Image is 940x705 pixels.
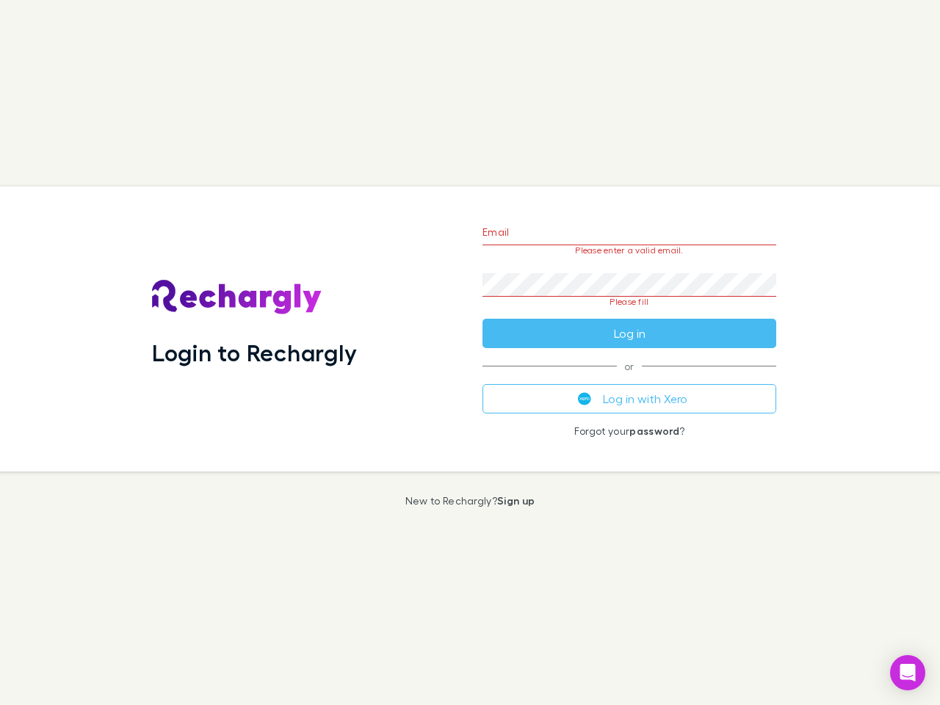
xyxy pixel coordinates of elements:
button: Log in with Xero [482,384,776,413]
p: New to Rechargly? [405,495,535,507]
p: Please fill [482,297,776,307]
img: Rechargly's Logo [152,280,322,315]
div: Open Intercom Messenger [890,655,925,690]
h1: Login to Rechargly [152,339,357,366]
button: Log in [482,319,776,348]
p: Please enter a valid email. [482,245,776,256]
a: password [629,424,679,437]
img: Xero's logo [578,392,591,405]
p: Forgot your ? [482,425,776,437]
a: Sign up [497,494,535,507]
